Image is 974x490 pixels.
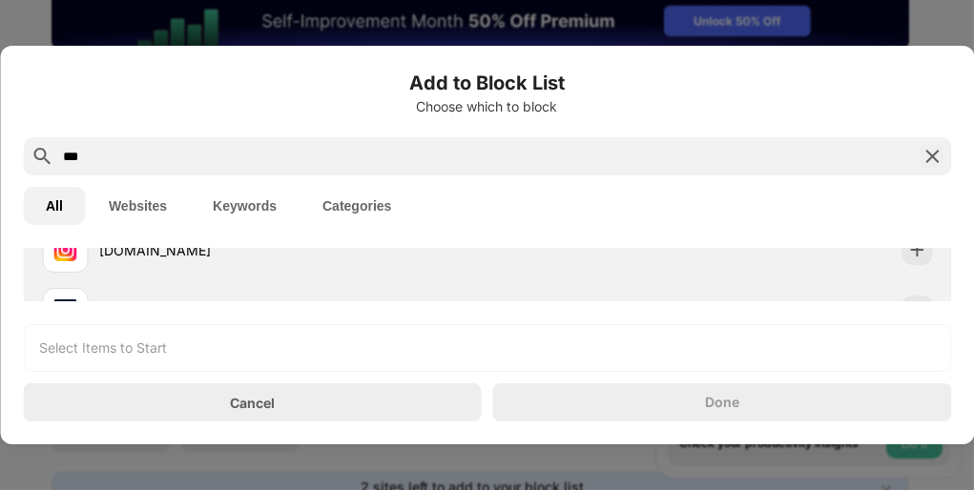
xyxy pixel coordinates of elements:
img: search-close [921,145,943,168]
img: search.svg [31,145,53,168]
button: Categories [300,187,414,225]
div: Select Items to Start [39,338,167,357]
div: [DOMAIN_NAME] [99,240,487,260]
div: Done [705,395,739,410]
button: All [23,187,86,225]
div: [DOMAIN_NAME] [99,301,487,321]
img: favicons [53,299,76,322]
div: Choose which to block [23,99,951,114]
button: Keywords [190,187,300,225]
div: Cancel [230,395,275,411]
img: favicons [53,238,76,261]
h6: Add to Block List [23,69,951,97]
button: Websites [86,187,190,225]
